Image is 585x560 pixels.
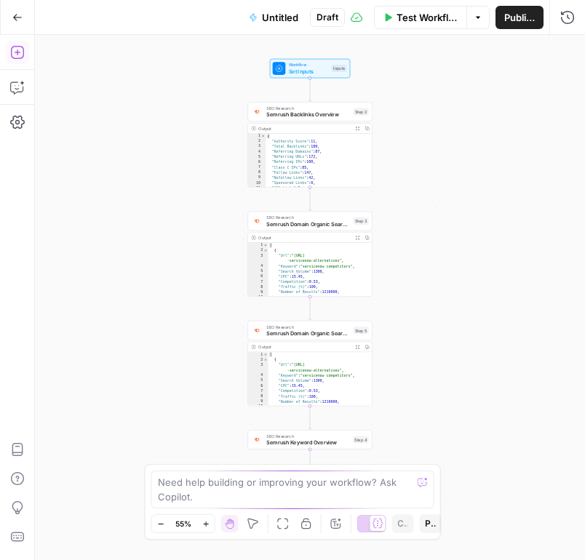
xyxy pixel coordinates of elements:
[175,518,191,529] span: 55%
[253,217,261,224] img: p4kt2d9mz0di8532fmfgvfq6uqa0
[248,274,268,279] div: 6
[332,65,346,72] div: Inputs
[247,430,372,449] div: SEO ResearchSemrush Keyword OverviewStep 4
[309,78,311,101] g: Edge from start to step_2
[263,248,268,253] span: Toggle code folding, rows 2 through 12
[266,105,350,111] span: SEO Research
[266,111,350,119] span: Semrush Backlinks Overview
[425,517,435,530] span: Paste
[374,6,466,29] button: Test Workflow
[248,253,268,263] div: 3
[248,269,268,274] div: 5
[309,188,311,211] g: Edge from step_2 to step_3
[248,290,268,295] div: 9
[266,220,350,228] span: Semrush Domain Organic Search Keywords
[248,165,266,170] div: 7
[248,170,266,175] div: 8
[248,185,266,191] div: 11
[248,383,268,388] div: 6
[247,321,372,406] div: SEO ResearchSemrush Domain Organic Search KeywordsStep 5Output[ { "Url":"[URL] -servicenow-altern...
[309,449,311,473] g: Edge from step_4 to step_9
[354,217,369,225] div: Step 3
[261,134,266,139] span: Toggle code folding, rows 1 through 17
[248,248,268,253] div: 2
[248,279,268,284] div: 7
[309,297,311,320] g: Edge from step_3 to step_5
[266,329,350,337] span: Semrush Domain Organic Search Keywords
[248,404,268,409] div: 10
[317,11,338,24] span: Draft
[248,134,266,139] div: 1
[354,108,369,116] div: Step 2
[248,394,268,399] div: 8
[263,352,268,357] span: Toggle code folding, rows 1 through 464
[258,125,350,132] div: Output
[391,514,413,533] button: Copy
[248,373,268,378] div: 4
[248,149,266,154] div: 4
[289,62,329,68] span: Workflow
[258,344,350,351] div: Output
[248,159,266,164] div: 6
[240,6,307,29] button: Untitled
[289,67,329,75] span: Set Inputs
[266,439,349,447] span: Semrush Keyword Overview
[397,10,458,25] span: Test Workflow
[253,436,261,443] img: v3j4otw2j2lxnxfkcl44e66h4fup
[247,212,372,297] div: SEO ResearchSemrush Domain Organic Search KeywordsStep 3Output[ { "Url":"[URL] -servicenow-altern...
[248,363,268,373] div: 3
[248,357,268,362] div: 2
[253,327,261,334] img: p4kt2d9mz0di8532fmfgvfq6uqa0
[248,295,268,300] div: 10
[248,144,266,149] div: 3
[353,436,369,444] div: Step 4
[247,59,372,79] div: WorkflowSet InputsInputs
[248,284,268,289] div: 8
[419,514,441,533] button: Paste
[248,388,268,393] div: 7
[266,433,349,439] span: SEO Research
[263,243,268,248] span: Toggle code folding, rows 1 through 464
[248,175,266,180] div: 9
[504,10,535,25] span: Publish
[266,324,350,330] span: SEO Research
[253,108,261,115] img: 3lyvnidk9veb5oecvmize2kaffdg
[248,352,268,357] div: 1
[309,406,311,429] g: Edge from step_5 to step_4
[248,154,266,159] div: 5
[248,243,268,248] div: 1
[247,102,372,187] div: SEO ResearchSemrush Backlinks OverviewStep 2Output{ "Authority Score":11, "Total Backlinks":189, ...
[248,180,266,185] div: 10
[248,264,268,269] div: 4
[397,517,407,530] span: Copy
[258,234,350,241] div: Output
[248,139,266,144] div: 2
[354,327,369,334] div: Step 5
[263,357,268,362] span: Toggle code folding, rows 2 through 12
[262,10,298,25] span: Untitled
[248,378,268,383] div: 5
[266,215,350,221] span: SEO Research
[496,6,544,29] button: Publish
[248,399,268,404] div: 9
